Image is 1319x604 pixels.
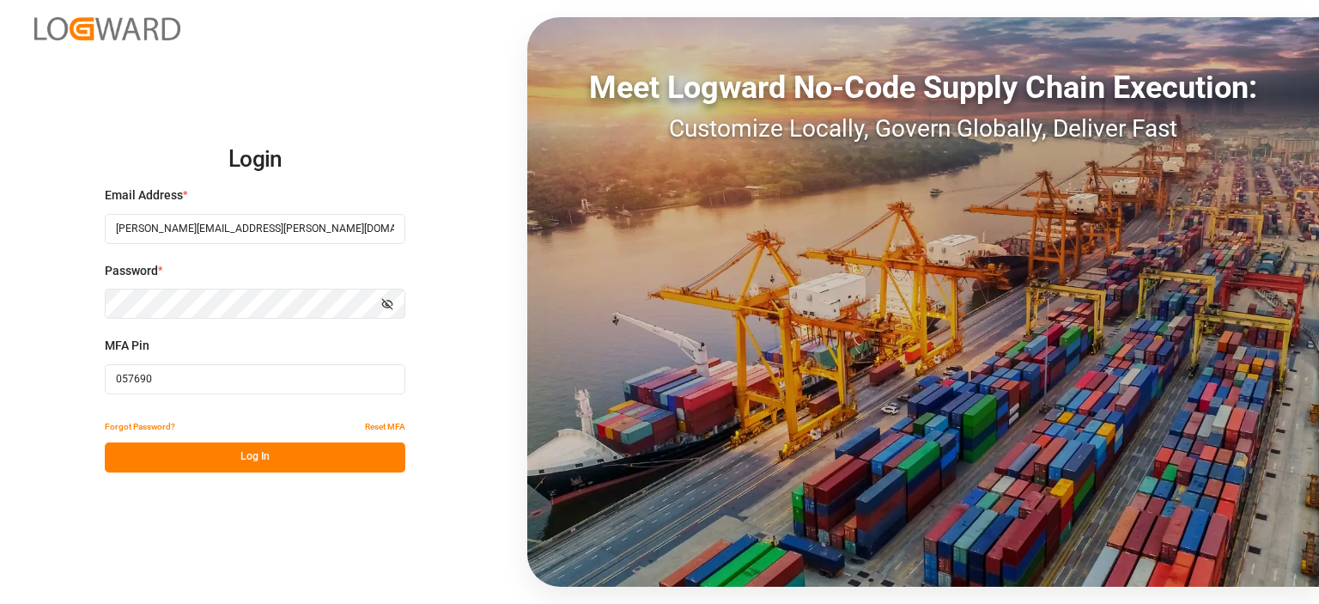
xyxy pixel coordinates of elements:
[105,214,405,244] input: Enter your email
[34,17,180,40] img: Logward_new_orange.png
[527,64,1319,111] div: Meet Logward No-Code Supply Chain Execution:
[105,412,175,442] button: Forgot Password?
[105,442,405,473] button: Log In
[365,412,405,442] button: Reset MFA
[105,337,149,355] span: MFA Pin
[105,262,158,280] span: Password
[105,132,405,187] h2: Login
[105,186,183,204] span: Email Address
[527,111,1319,147] div: Customize Locally, Govern Globally, Deliver Fast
